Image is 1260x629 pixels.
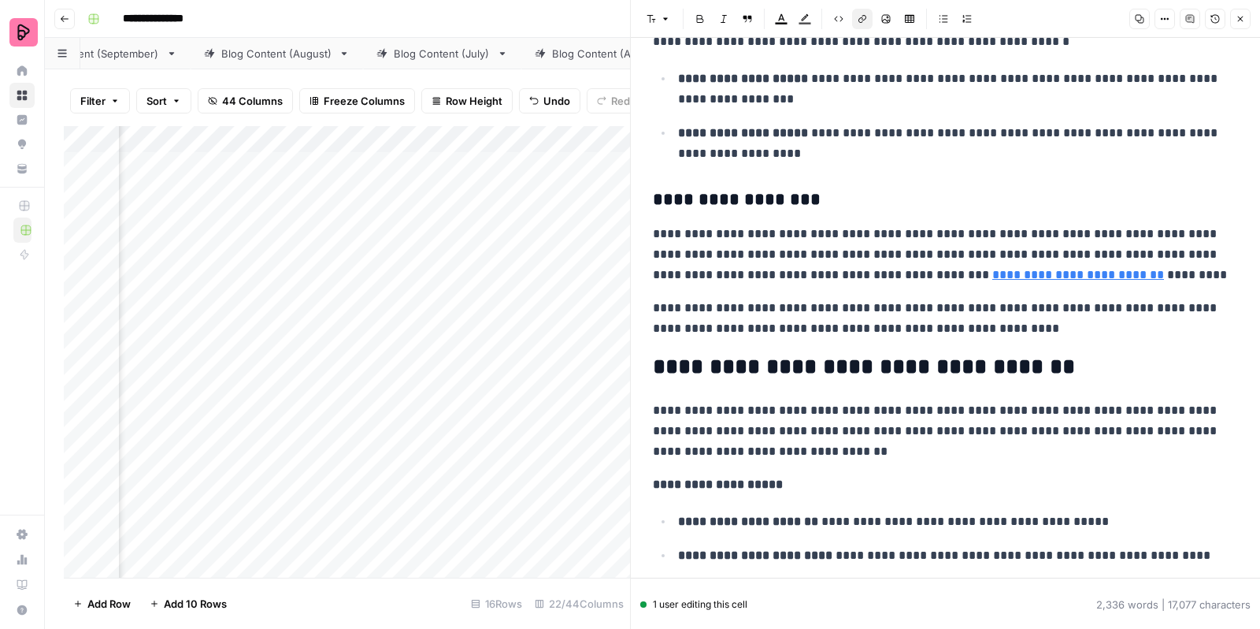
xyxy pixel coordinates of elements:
span: Sort [146,93,167,109]
span: Freeze Columns [324,93,405,109]
button: Redo [587,88,647,114]
a: Home [9,58,35,84]
div: 16 Rows [465,591,528,616]
a: Blog Content (August) [191,38,363,69]
div: Blog Content (April) [552,46,650,61]
span: Add Row [87,596,131,612]
div: Blog Content (July) [394,46,491,61]
button: Help + Support [9,597,35,623]
span: Filter [80,93,106,109]
div: Blog Content (August) [221,46,332,61]
button: Freeze Columns [299,88,415,114]
span: 44 Columns [222,93,283,109]
a: Browse [9,83,35,108]
button: Workspace: Preply [9,13,35,52]
div: 1 user editing this cell [640,597,747,612]
a: Usage [9,547,35,572]
a: Your Data [9,156,35,181]
button: Add 10 Rows [140,591,236,616]
a: Settings [9,522,35,547]
button: Sort [136,88,191,114]
div: 22/44 Columns [528,591,630,616]
div: Blog Content (September) [29,46,160,61]
a: Insights [9,107,35,132]
a: Blog Content (April) [521,38,680,69]
button: 44 Columns [198,88,293,114]
button: Undo [519,88,580,114]
button: Add Row [64,591,140,616]
a: Learning Hub [9,572,35,597]
div: 2,336 words | 17,077 characters [1096,597,1251,612]
a: Blog Content (July) [363,38,521,69]
span: Add 10 Rows [164,596,227,612]
a: Opportunities [9,132,35,157]
button: Filter [70,88,130,114]
img: Preply Logo [9,18,38,47]
span: Row Height [446,93,502,109]
button: Row Height [421,88,513,114]
span: Undo [543,93,570,109]
span: Redo [611,93,636,109]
